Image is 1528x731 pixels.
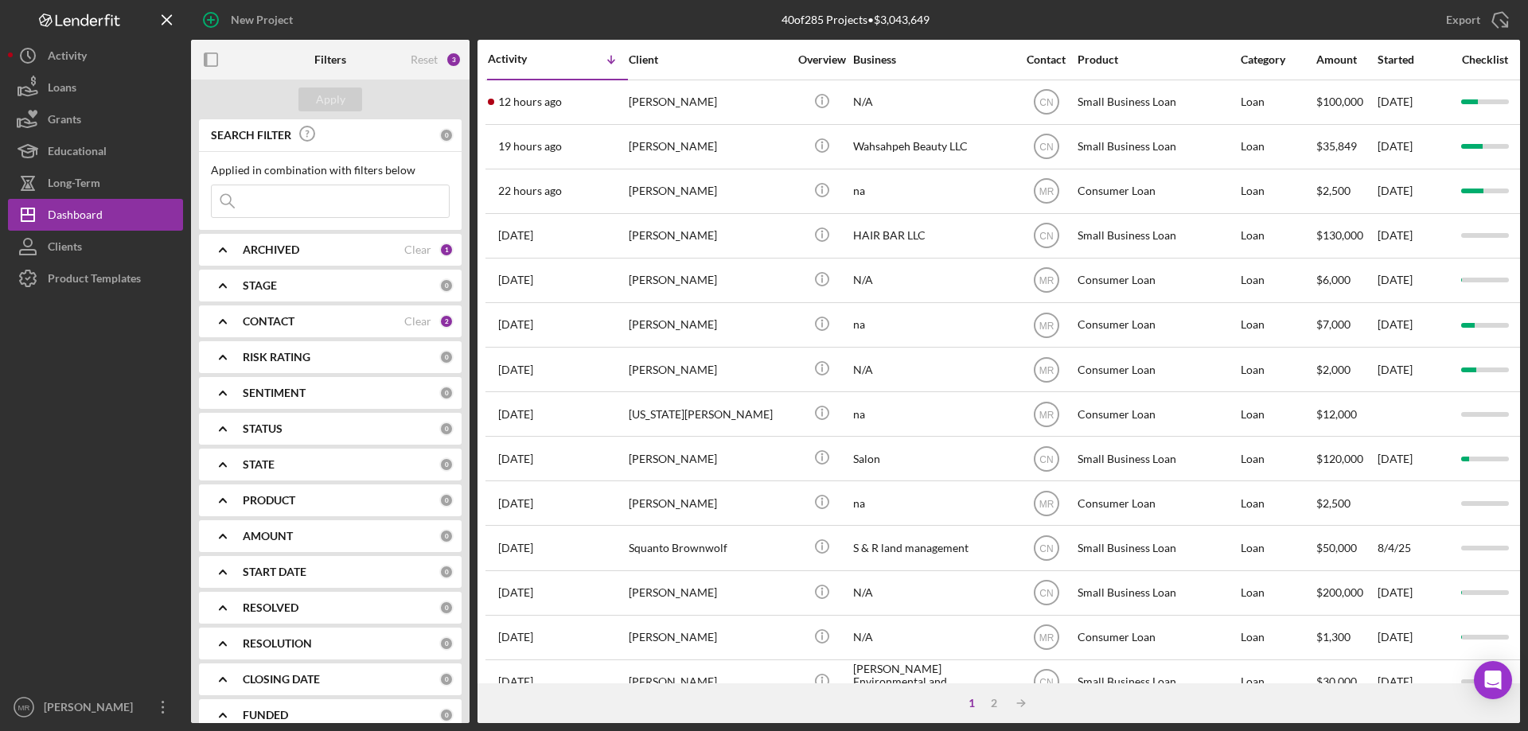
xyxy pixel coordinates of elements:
[629,661,788,703] div: [PERSON_NAME]
[8,135,183,167] a: Educational
[243,458,275,471] b: STATE
[1316,259,1376,301] div: $6,000
[1316,170,1376,212] div: $2,500
[404,243,431,256] div: Clear
[1241,53,1315,66] div: Category
[48,135,107,171] div: Educational
[629,572,788,614] div: [PERSON_NAME]
[243,422,283,435] b: STATUS
[1378,53,1449,66] div: Started
[498,408,533,421] time: 2025-08-05 16:53
[1078,304,1237,346] div: Consumer Loan
[48,231,82,266] div: Clients
[243,530,293,542] b: AMOUNT
[1039,97,1053,108] text: CN
[1078,527,1237,569] div: Small Business Loan
[1316,53,1376,66] div: Amount
[439,636,454,651] div: 0
[498,318,533,331] time: 2025-08-07 20:17
[243,673,320,686] b: CLOSING DATE
[853,661,1012,703] div: [PERSON_NAME] Environmental and Construction
[782,14,930,26] div: 40 of 285 Projects • $3,043,649
[1378,81,1449,123] div: [DATE]
[1039,677,1053,688] text: CN
[853,259,1012,301] div: N/A
[498,631,533,644] time: 2025-08-01 18:47
[1316,482,1376,524] div: $2,500
[1241,215,1315,257] div: Loan
[439,386,454,400] div: 0
[439,278,454,293] div: 0
[1039,543,1053,554] text: CN
[1039,498,1054,509] text: MR
[853,616,1012,659] div: N/A
[314,53,346,66] b: Filters
[498,542,533,554] time: 2025-08-04 14:30
[629,393,788,435] div: [US_STATE][PERSON_NAME]
[1241,393,1315,435] div: Loan
[1078,482,1237,524] div: Consumer Loan
[1378,527,1449,569] div: 8/4/25
[1078,259,1237,301] div: Consumer Loan
[498,586,533,599] time: 2025-08-03 05:01
[1078,661,1237,703] div: Small Business Loan
[243,637,312,650] b: RESOLUTION
[48,262,141,298] div: Product Templates
[446,52,462,68] div: 3
[8,691,183,723] button: MR[PERSON_NAME]
[853,527,1012,569] div: S & R land management
[8,199,183,231] a: Dashboard
[853,126,1012,168] div: Wahsahpeh Beauty LLC
[629,304,788,346] div: [PERSON_NAME]
[629,170,788,212] div: [PERSON_NAME]
[243,315,294,328] b: CONTACT
[1039,142,1053,153] text: CN
[1078,215,1237,257] div: Small Business Loan
[853,170,1012,212] div: na
[488,52,558,65] div: Activity
[439,601,454,615] div: 0
[1039,453,1053,465] text: CN
[1039,588,1053,599] text: CN
[439,529,454,543] div: 0
[298,87,362,111] button: Apply
[439,350,454,364] div: 0
[40,691,143,727] div: [PERSON_NAME]
[1446,4,1480,36] div: Export
[1078,393,1237,435] div: Consumer Loan
[8,231,183,262] a: Clients
[439,243,454,257] div: 1
[1039,320,1054,331] text: MR
[1039,231,1053,242] text: CN
[1078,53,1237,66] div: Product
[498,675,533,688] time: 2025-08-01 14:07
[1316,215,1376,257] div: $130,000
[1078,348,1237,391] div: Consumer Loan
[1378,616,1449,659] div: [DATE]
[1078,616,1237,659] div: Consumer Loan
[8,167,183,199] a: Long-Term
[1241,348,1315,391] div: Loan
[1378,170,1449,212] div: [DATE]
[853,81,1012,123] div: N/A
[1241,482,1315,524] div: Loan
[1241,661,1315,703] div: Loan
[853,437,1012,480] div: Salon
[1451,53,1518,66] div: Checklist
[1316,348,1376,391] div: $2,000
[498,497,533,510] time: 2025-08-04 18:15
[8,40,183,72] button: Activity
[1378,661,1449,703] div: [DATE]
[1474,661,1512,699] div: Open Intercom Messenger
[1241,81,1315,123] div: Loan
[243,387,306,399] b: SENTIMENT
[629,81,788,123] div: [PERSON_NAME]
[1378,259,1449,301] div: [DATE]
[411,53,438,66] div: Reset
[1316,304,1376,346] div: $7,000
[1378,572,1449,614] div: [DATE]
[983,697,1005,710] div: 2
[8,262,183,294] button: Product Templates
[1430,4,1520,36] button: Export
